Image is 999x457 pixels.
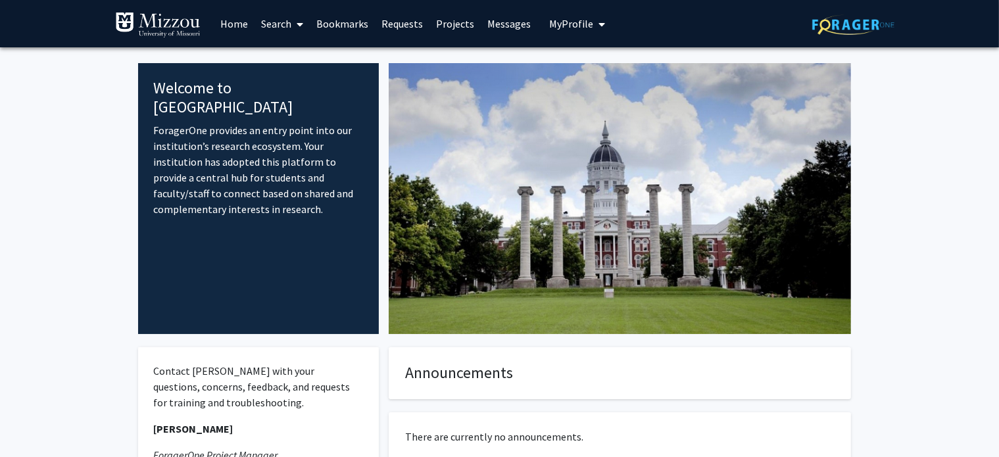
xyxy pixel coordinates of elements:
[255,1,310,47] a: Search
[154,363,364,410] p: Contact [PERSON_NAME] with your questions, concerns, feedback, and requests for training and trou...
[812,14,894,35] img: ForagerOne Logo
[310,1,375,47] a: Bookmarks
[389,63,851,334] img: Cover Image
[214,1,255,47] a: Home
[375,1,429,47] a: Requests
[115,12,201,38] img: University of Missouri Logo
[405,429,835,445] p: There are currently no announcements.
[154,422,233,435] strong: [PERSON_NAME]
[154,79,364,117] h4: Welcome to [GEOGRAPHIC_DATA]
[10,398,56,447] iframe: Chat
[549,17,593,30] span: My Profile
[154,122,364,217] p: ForagerOne provides an entry point into our institution’s research ecosystem. Your institution ha...
[481,1,537,47] a: Messages
[429,1,481,47] a: Projects
[405,364,835,383] h4: Announcements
